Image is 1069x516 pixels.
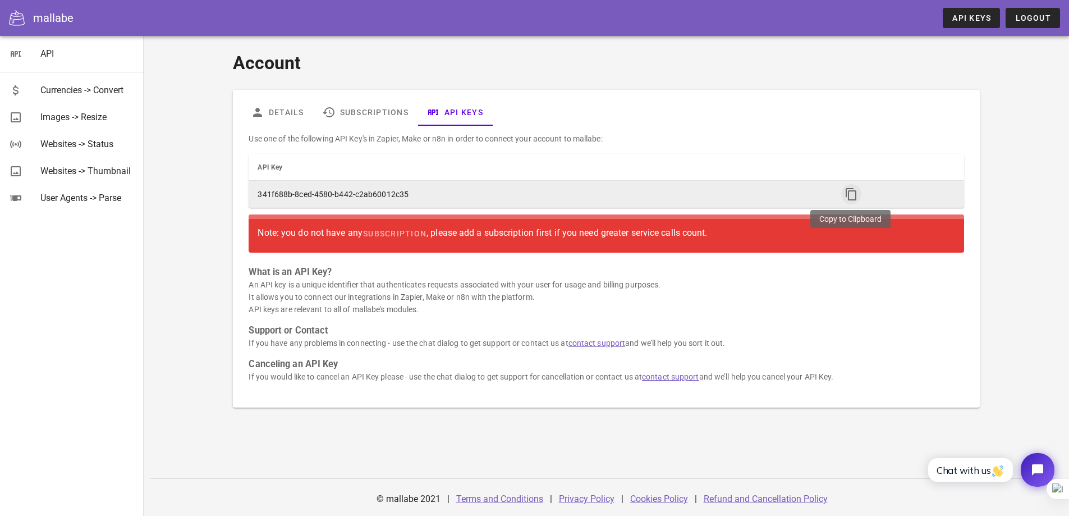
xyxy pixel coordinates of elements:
[233,49,979,76] h1: Account
[40,166,135,176] div: Websites -> Thumbnail
[363,229,426,238] span: subscription
[249,266,964,278] h3: What is an API Key?
[40,139,135,149] div: Websites -> Status
[363,223,426,244] a: subscription
[242,99,313,126] a: Details
[630,494,688,504] a: Cookies Policy
[40,85,135,95] div: Currencies -> Convert
[40,48,135,59] div: API
[1015,13,1051,22] span: Logout
[370,486,447,513] div: © mallabe 2021
[249,337,964,349] p: If you have any problems in connecting - use the chat dialog to get support or contact us at and ...
[447,486,449,513] div: |
[568,339,626,348] a: contact support
[550,486,552,513] div: |
[249,325,964,337] h3: Support or Contact
[621,486,623,513] div: |
[313,99,417,126] a: Subscriptions
[704,494,828,504] a: Refund and Cancellation Policy
[249,278,964,316] p: An API key is a unique identifier that authenticates requests associated with your user for usage...
[642,372,699,381] a: contact support
[249,371,964,383] p: If you would like to cancel an API Key please - use the chat dialog to get support for cancellati...
[258,163,282,171] span: API Key
[559,494,614,504] a: Privacy Policy
[249,154,832,181] th: API Key: Not sorted. Activate to sort ascending.
[40,193,135,203] div: User Agents -> Parse
[249,133,964,145] p: Use one of the following API Key's in Zapier, Make or n8n in order to connect your account to mal...
[952,13,991,22] span: API Keys
[33,10,74,26] div: mallabe
[249,358,964,371] h3: Canceling an API Key
[258,223,955,244] div: Note: you do not have any , please add a subscription first if you need greater service calls count.
[456,494,543,504] a: Terms and Conditions
[40,112,135,122] div: Images -> Resize
[916,444,1064,496] iframe: Tidio Chat
[249,181,832,208] td: 341f688b-8ced-4580-b442-c2ab60012c35
[1006,8,1060,28] button: Logout
[943,8,1000,28] a: API Keys
[417,99,492,126] a: API Keys
[695,486,697,513] div: |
